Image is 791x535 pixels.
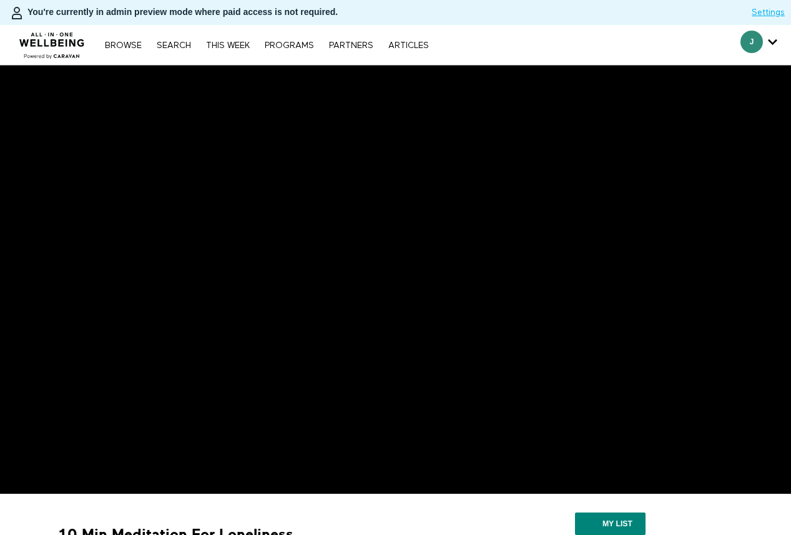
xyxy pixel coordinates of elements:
button: My list [575,513,646,535]
a: Browse [99,41,148,50]
a: Search [150,41,197,50]
div: Secondary [731,25,787,65]
a: PARTNERS [323,41,380,50]
a: Settings [752,6,785,19]
nav: Primary [99,39,435,51]
img: CARAVAN [14,23,90,61]
a: PROGRAMS [258,41,320,50]
a: ARTICLES [382,41,435,50]
img: person-bdfc0eaa9744423c596e6e1c01710c89950b1dff7c83b5d61d716cfd8139584f.svg [9,6,24,21]
a: THIS WEEK [200,41,256,50]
